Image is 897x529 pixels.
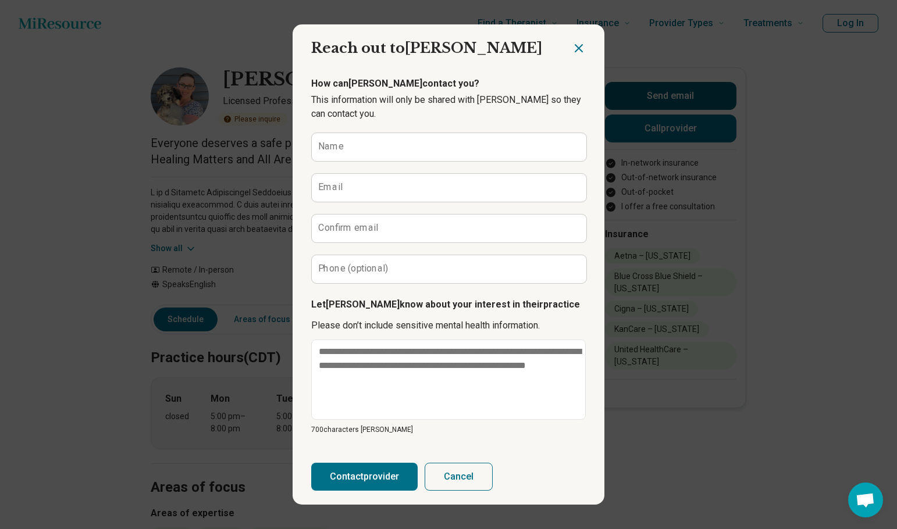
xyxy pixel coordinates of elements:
button: Cancel [425,463,493,491]
p: Please don’t include sensitive mental health information. [311,319,586,333]
p: Let [PERSON_NAME] know about your interest in their practice [311,298,586,312]
label: Email [318,183,343,192]
p: 700 characters [PERSON_NAME] [311,424,586,435]
label: Name [318,142,344,151]
label: Phone (optional) [318,264,389,273]
p: This information will only be shared with [PERSON_NAME] so they can contact you. [311,93,586,121]
p: How can [PERSON_NAME] contact you? [311,77,586,91]
button: Contactprovider [311,463,418,491]
span: Reach out to [PERSON_NAME] [311,40,542,56]
button: Close dialog [572,41,586,55]
label: Confirm email [318,223,378,233]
